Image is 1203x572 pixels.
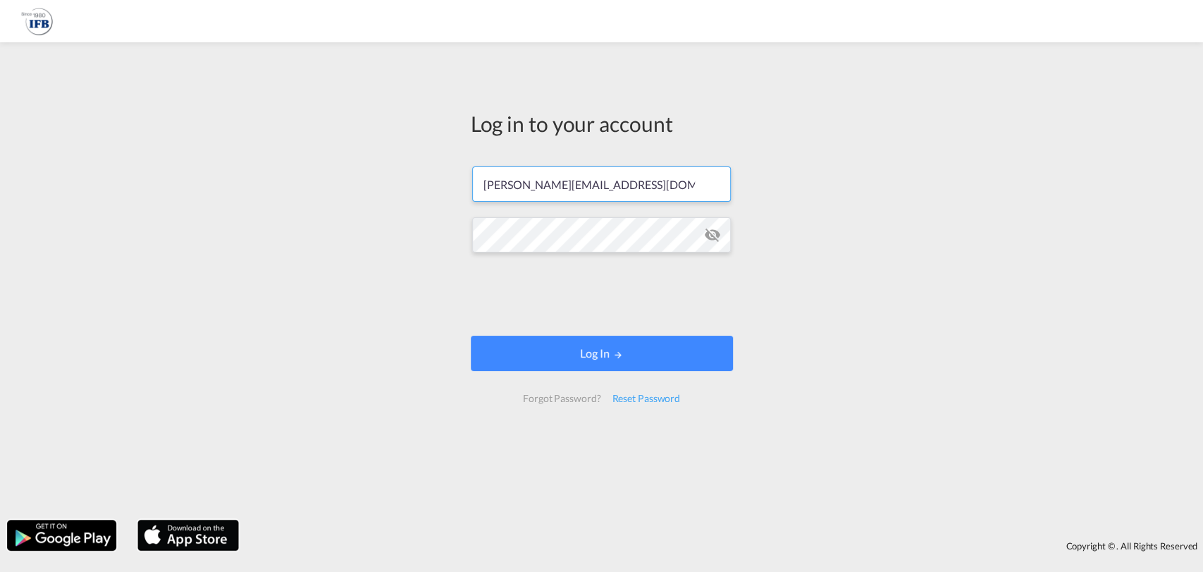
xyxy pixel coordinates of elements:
[6,518,118,552] img: google.png
[136,518,240,552] img: apple.png
[495,267,709,322] iframe: reCAPTCHA
[517,386,606,411] div: Forgot Password?
[471,109,733,138] div: Log in to your account
[471,336,733,371] button: LOGIN
[21,6,53,37] img: b628ab10256c11eeb52753acbc15d091.png
[704,226,721,243] md-icon: icon-eye-off
[246,534,1203,558] div: Copyright © . All Rights Reserved
[606,386,686,411] div: Reset Password
[472,166,731,202] input: Enter email/phone number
